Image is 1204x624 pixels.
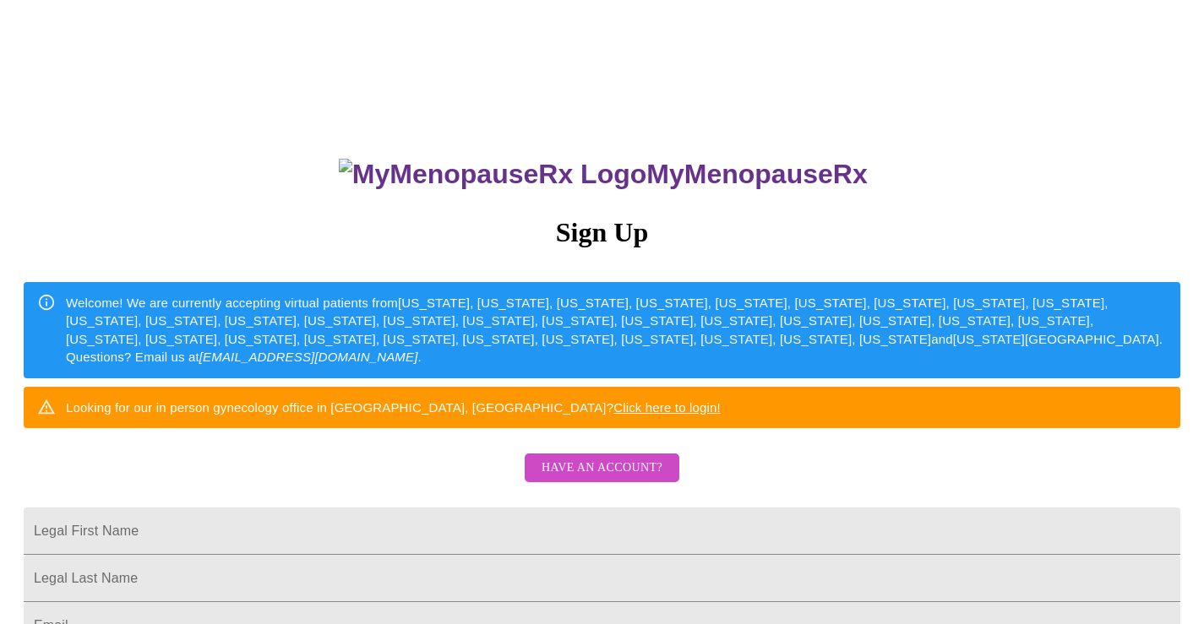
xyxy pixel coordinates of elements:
button: Have an account? [525,453,679,483]
a: Have an account? [520,472,684,486]
h3: MyMenopauseRx [26,159,1181,190]
div: Welcome! We are currently accepting virtual patients from [US_STATE], [US_STATE], [US_STATE], [US... [66,287,1167,373]
h3: Sign Up [24,217,1180,248]
span: Have an account? [542,458,662,479]
a: Click here to login! [613,400,721,415]
em: [EMAIL_ADDRESS][DOMAIN_NAME] [199,350,418,364]
div: Looking for our in person gynecology office in [GEOGRAPHIC_DATA], [GEOGRAPHIC_DATA]? [66,392,721,423]
img: MyMenopauseRx Logo [339,159,646,190]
